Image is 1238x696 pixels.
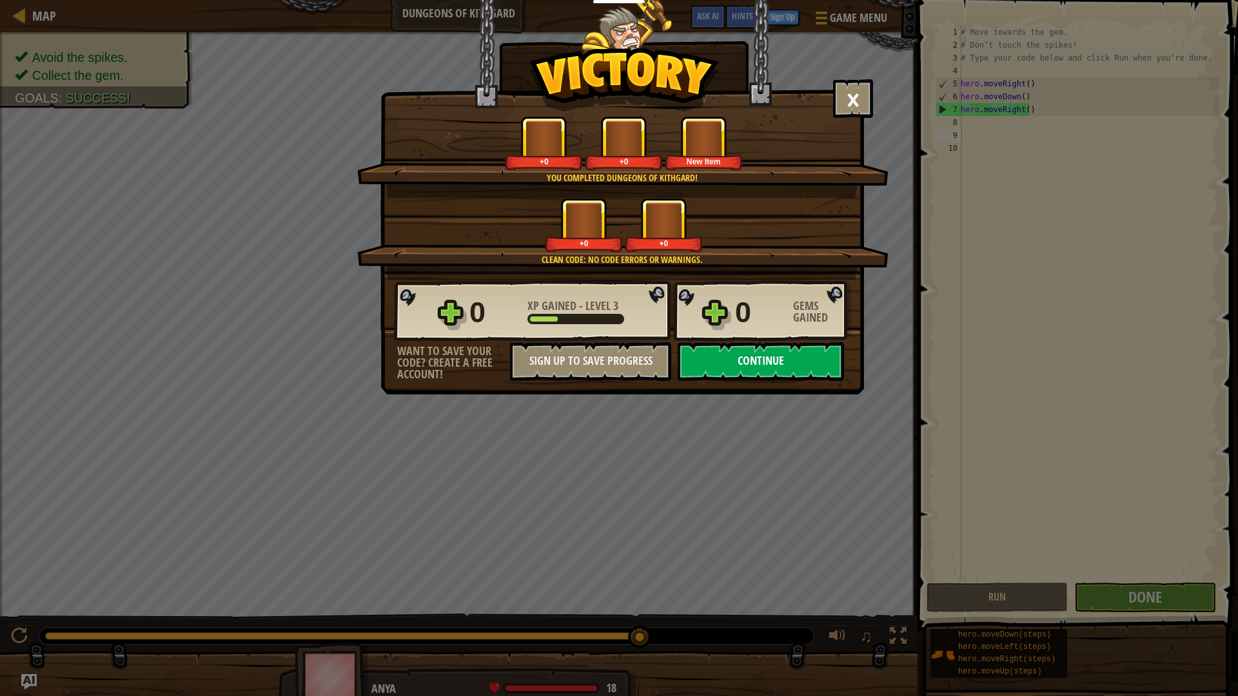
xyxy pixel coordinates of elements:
div: +0 [627,238,700,248]
button: Sign Up to Save Progress [510,342,671,381]
button: × [833,79,873,118]
div: +0 [547,238,620,248]
span: Level [583,298,613,314]
div: New Item [667,157,740,166]
div: Gems Gained [793,300,851,324]
div: 0 [469,292,520,333]
div: You completed Dungeons of Kithgard! [418,171,825,184]
div: Want to save your code? Create a free account! [397,345,510,380]
span: 3 [613,298,618,314]
div: +0 [587,157,660,166]
div: +0 [507,157,580,166]
div: - [527,300,618,312]
button: Continue [678,342,844,381]
div: Clean code: no code errors or warnings. [418,253,825,266]
span: XP Gained [527,298,579,314]
img: Victory [529,48,720,112]
div: 0 [735,292,785,333]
